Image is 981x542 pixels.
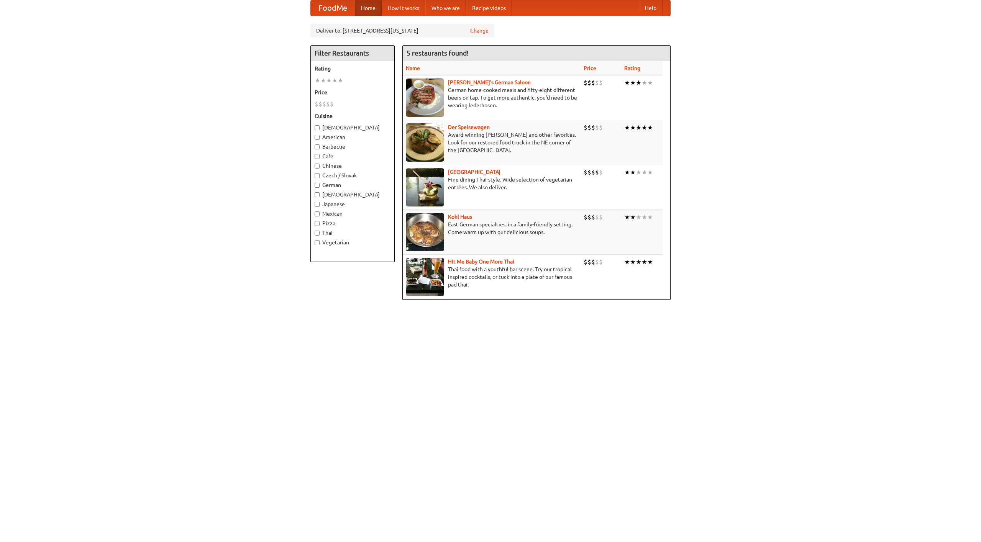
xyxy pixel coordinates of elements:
a: [PERSON_NAME]'s German Saloon [448,79,531,85]
li: ★ [315,76,320,85]
li: $ [595,258,599,266]
img: esthers.jpg [406,79,444,117]
input: Czech / Slovak [315,173,320,178]
a: Recipe videos [466,0,512,16]
p: Thai food with a youthful bar scene. Try our tropical inspired cocktails, or tuck into a plate of... [406,265,577,288]
li: ★ [647,79,653,87]
li: $ [584,168,587,177]
label: German [315,181,390,189]
li: $ [584,79,587,87]
li: ★ [630,213,636,221]
li: ★ [636,168,641,177]
li: $ [591,123,595,132]
a: Rating [624,65,640,71]
li: $ [599,213,603,221]
li: $ [587,79,591,87]
input: [DEMOGRAPHIC_DATA] [315,125,320,130]
li: ★ [641,213,647,221]
a: Who we are [425,0,466,16]
li: ★ [647,168,653,177]
li: $ [587,168,591,177]
li: $ [595,79,599,87]
li: $ [322,100,326,108]
li: $ [587,213,591,221]
li: ★ [636,258,641,266]
li: ★ [338,76,343,85]
img: kohlhaus.jpg [406,213,444,251]
li: ★ [636,123,641,132]
label: Japanese [315,200,390,208]
li: $ [595,213,599,221]
li: $ [599,168,603,177]
a: Help [639,0,663,16]
li: ★ [332,76,338,85]
a: Price [584,65,596,71]
input: German [315,183,320,188]
label: [DEMOGRAPHIC_DATA] [315,124,390,131]
li: ★ [647,123,653,132]
li: $ [584,213,587,221]
a: Change [470,27,489,34]
li: ★ [641,79,647,87]
li: ★ [636,79,641,87]
input: Pizza [315,221,320,226]
input: Thai [315,231,320,236]
li: ★ [326,76,332,85]
label: Thai [315,229,390,237]
li: ★ [641,168,647,177]
li: ★ [624,123,630,132]
li: $ [591,168,595,177]
div: Deliver to: [STREET_ADDRESS][US_STATE] [310,24,494,38]
li: ★ [624,168,630,177]
li: ★ [624,79,630,87]
li: ★ [647,213,653,221]
li: ★ [630,123,636,132]
label: Czech / Slovak [315,172,390,179]
li: $ [595,168,599,177]
li: ★ [641,258,647,266]
li: $ [599,123,603,132]
label: Cafe [315,152,390,160]
li: $ [326,100,330,108]
p: Fine dining Thai-style. Wide selection of vegetarian entrées. We also deliver. [406,176,577,191]
label: Mexican [315,210,390,218]
li: ★ [630,168,636,177]
a: Home [355,0,382,16]
a: [GEOGRAPHIC_DATA] [448,169,500,175]
img: satay.jpg [406,168,444,206]
li: $ [591,258,595,266]
li: $ [599,79,603,87]
a: Hit Me Baby One More Thai [448,259,514,265]
input: Japanese [315,202,320,207]
h5: Price [315,88,390,96]
input: Mexican [315,211,320,216]
li: $ [591,79,595,87]
label: Vegetarian [315,239,390,246]
h5: Rating [315,65,390,72]
a: Name [406,65,420,71]
h5: Cuisine [315,112,390,120]
li: ★ [624,213,630,221]
input: Vegetarian [315,240,320,245]
label: Pizza [315,219,390,227]
a: FoodMe [311,0,355,16]
li: ★ [647,258,653,266]
li: ★ [630,258,636,266]
input: [DEMOGRAPHIC_DATA] [315,192,320,197]
img: speisewagen.jpg [406,123,444,162]
input: Cafe [315,154,320,159]
li: $ [591,213,595,221]
p: East German specialties, in a family-friendly setting. Come warm up with our delicious soups. [406,221,577,236]
li: $ [587,123,591,132]
p: Award-winning [PERSON_NAME] and other favorites. Look for our restored food truck in the NE corne... [406,131,577,154]
ng-pluralize: 5 restaurants found! [407,49,469,57]
li: $ [587,258,591,266]
li: ★ [636,213,641,221]
li: $ [315,100,318,108]
b: Kohl Haus [448,214,472,220]
input: Chinese [315,164,320,169]
li: ★ [320,76,326,85]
